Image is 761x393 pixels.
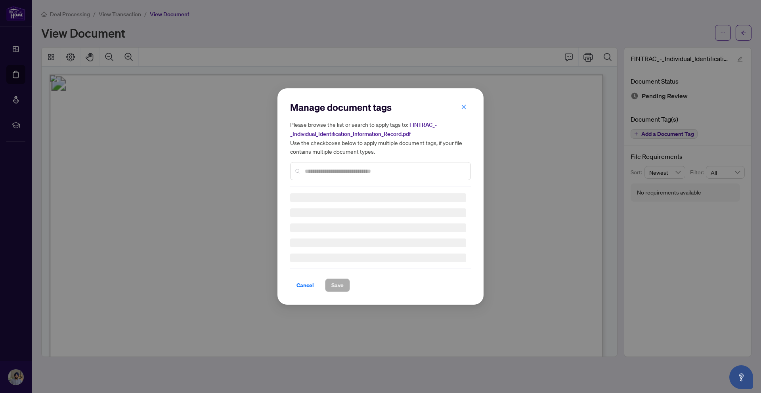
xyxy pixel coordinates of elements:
[325,279,350,292] button: Save
[290,279,320,292] button: Cancel
[729,365,753,389] button: Open asap
[290,120,471,156] h5: Please browse the list or search to apply tags to: Use the checkboxes below to apply multiple doc...
[296,279,314,292] span: Cancel
[290,101,471,114] h2: Manage document tags
[461,104,467,110] span: close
